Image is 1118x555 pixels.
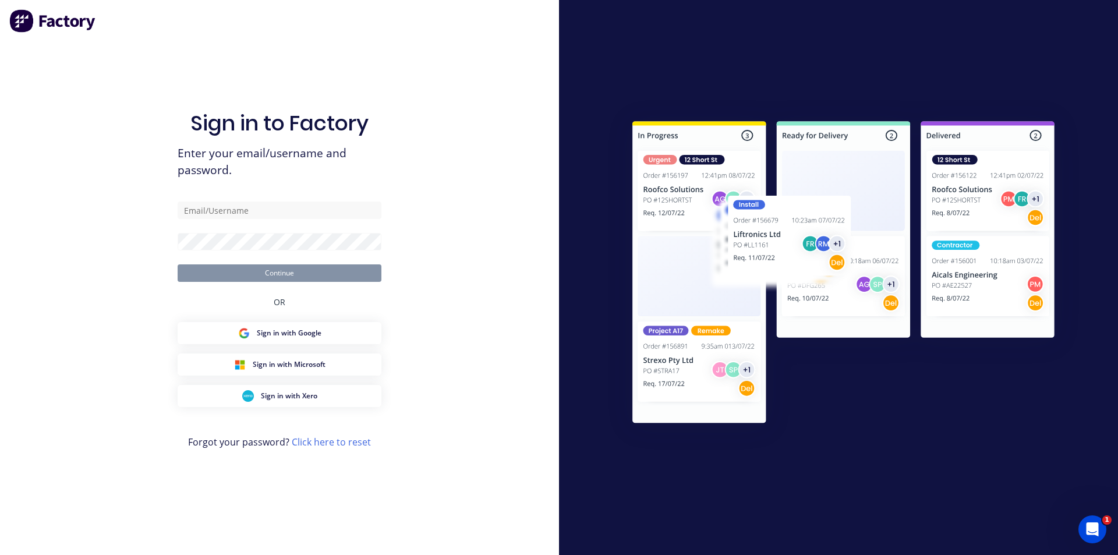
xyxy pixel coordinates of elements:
div: OR [274,282,285,322]
iframe: Intercom live chat [1078,515,1106,543]
span: Forgot your password? [188,435,371,449]
h1: Sign in to Factory [190,111,369,136]
img: Factory [9,9,97,33]
button: Xero Sign inSign in with Xero [178,385,381,407]
img: Google Sign in [238,327,250,339]
img: Microsoft Sign in [234,359,246,370]
img: Xero Sign in [242,390,254,402]
span: Enter your email/username and password. [178,145,381,179]
span: Sign in with Xero [261,391,317,401]
button: Microsoft Sign inSign in with Microsoft [178,353,381,376]
span: 1 [1102,515,1112,525]
button: Continue [178,264,381,282]
img: Sign in [607,98,1080,451]
button: Google Sign inSign in with Google [178,322,381,344]
input: Email/Username [178,202,381,219]
span: Sign in with Microsoft [253,359,326,370]
span: Sign in with Google [257,328,321,338]
a: Click here to reset [292,436,371,448]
